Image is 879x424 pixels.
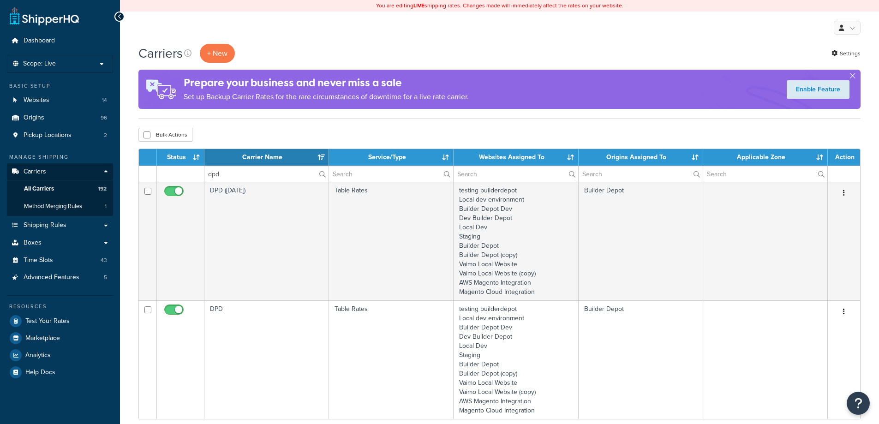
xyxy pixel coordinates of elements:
[7,269,113,286] a: Advanced Features 5
[7,198,113,215] a: Method Merging Rules 1
[7,330,113,346] a: Marketplace
[25,317,70,325] span: Test Your Rates
[10,7,79,25] a: ShipperHQ Home
[157,149,204,166] th: Status: activate to sort column ascending
[204,149,329,166] th: Carrier Name: activate to sort column ascending
[579,182,703,300] td: Builder Depot
[25,334,60,342] span: Marketplace
[7,252,113,269] li: Time Slots
[7,303,113,311] div: Resources
[24,185,54,193] span: All Carriers
[200,44,235,63] button: + New
[7,269,113,286] li: Advanced Features
[828,149,860,166] th: Action
[579,300,703,419] td: Builder Depot
[101,114,107,122] span: 96
[7,364,113,381] a: Help Docs
[104,274,107,281] span: 5
[7,109,113,126] li: Origins
[329,300,454,419] td: Table Rates
[703,149,828,166] th: Applicable Zone: activate to sort column ascending
[138,70,184,109] img: ad-rules-rateshop-fe6ec290ccb7230408bd80ed9643f0289d75e0ffd9eb532fc0e269fcd187b520.png
[7,92,113,109] li: Websites
[703,166,827,182] input: Search
[787,80,849,99] a: Enable Feature
[454,166,578,182] input: Search
[831,47,861,60] a: Settings
[7,163,113,180] a: Carriers
[7,92,113,109] a: Websites 14
[24,96,49,104] span: Websites
[7,347,113,364] a: Analytics
[104,131,107,139] span: 2
[24,257,53,264] span: Time Slots
[329,182,454,300] td: Table Rates
[7,127,113,144] a: Pickup Locations 2
[98,185,107,193] span: 192
[847,392,870,415] button: Open Resource Center
[24,168,46,176] span: Carriers
[579,166,703,182] input: Search
[138,44,183,62] h1: Carriers
[184,75,469,90] h4: Prepare your business and never miss a sale
[7,32,113,49] a: Dashboard
[24,37,55,45] span: Dashboard
[138,128,192,142] button: Bulk Actions
[413,1,425,10] b: LIVE
[7,109,113,126] a: Origins 96
[7,163,113,216] li: Carriers
[7,180,113,197] a: All Carriers 192
[204,166,329,182] input: Search
[204,182,329,300] td: DPD ([DATE])
[7,313,113,329] a: Test Your Rates
[25,369,55,376] span: Help Docs
[7,217,113,234] a: Shipping Rules
[102,96,107,104] span: 14
[7,127,113,144] li: Pickup Locations
[24,131,72,139] span: Pickup Locations
[24,239,42,247] span: Boxes
[24,274,79,281] span: Advanced Features
[454,149,578,166] th: Websites Assigned To: activate to sort column ascending
[25,352,51,359] span: Analytics
[329,149,454,166] th: Service/Type: activate to sort column ascending
[23,60,56,68] span: Scope: Live
[7,198,113,215] li: Method Merging Rules
[24,221,66,229] span: Shipping Rules
[7,82,113,90] div: Basic Setup
[454,300,578,419] td: testing builderdepot Local dev environment Builder Depot Dev Dev Builder Depot Local Dev Staging ...
[7,234,113,251] a: Boxes
[101,257,107,264] span: 43
[24,203,82,210] span: Method Merging Rules
[329,166,453,182] input: Search
[204,300,329,419] td: DPD
[454,182,578,300] td: testing builderdepot Local dev environment Builder Depot Dev Dev Builder Depot Local Dev Staging ...
[184,90,469,103] p: Set up Backup Carrier Rates for the rare circumstances of downtime for a live rate carrier.
[24,114,44,122] span: Origins
[7,153,113,161] div: Manage Shipping
[7,252,113,269] a: Time Slots 43
[579,149,703,166] th: Origins Assigned To: activate to sort column ascending
[7,180,113,197] li: All Carriers
[105,203,107,210] span: 1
